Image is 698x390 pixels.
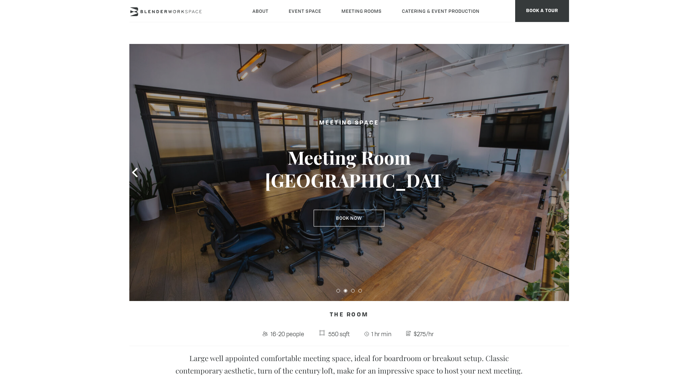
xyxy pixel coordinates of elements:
p: Large well appointed comfortable meeting space, ideal for boardroom or breakout setup. Classic co... [166,352,532,377]
h3: Meeting Room [GEOGRAPHIC_DATA] [265,146,433,192]
a: Book Now [314,210,384,227]
span: $275/hr [412,328,436,340]
span: 550 sqft [326,328,351,340]
span: 1 hr min [370,328,394,340]
h2: Meeting Space [265,119,433,128]
h4: The Room [129,308,569,322]
iframe: Chat Widget [661,355,698,390]
span: 16-20 people [269,328,306,340]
